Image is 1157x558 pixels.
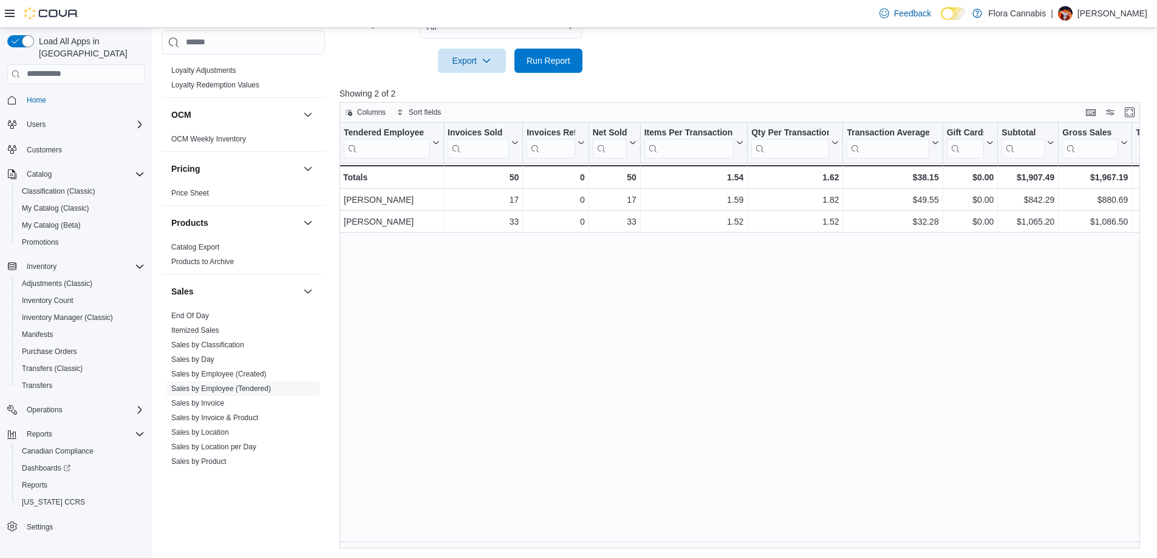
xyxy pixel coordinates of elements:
[34,35,145,60] span: Load All Apps in [GEOGRAPHIC_DATA]
[17,361,87,376] a: Transfers (Classic)
[644,128,734,158] div: Items Per Transaction
[171,109,191,121] h3: OCM
[751,128,839,158] button: Qty Per Transaction
[22,347,77,356] span: Purchase Orders
[344,128,440,158] button: Tendered Employee
[644,214,744,229] div: 1.52
[438,49,506,73] button: Export
[301,162,315,176] button: Pricing
[2,166,149,183] button: Catalog
[847,128,929,158] div: Transaction Average
[12,460,149,477] a: Dashboards
[17,276,97,291] a: Adjustments (Classic)
[22,220,81,230] span: My Catalog (Beta)
[445,49,499,73] span: Export
[171,217,208,229] h3: Products
[17,444,98,458] a: Canadian Compliance
[22,279,92,288] span: Adjustments (Classic)
[946,192,994,207] div: $0.00
[12,200,149,217] button: My Catalog (Classic)
[2,91,149,109] button: Home
[22,167,145,182] span: Catalog
[162,186,325,205] div: Pricing
[171,81,259,89] a: Loyalty Redemption Values
[27,522,53,532] span: Settings
[171,243,219,251] a: Catalog Export
[847,128,938,158] button: Transaction Average
[301,284,315,299] button: Sales
[22,427,57,441] button: Reports
[593,192,637,207] div: 17
[171,242,219,252] span: Catalog Export
[12,326,149,343] button: Manifests
[17,201,94,216] a: My Catalog (Classic)
[22,463,70,473] span: Dashboards
[17,201,145,216] span: My Catalog (Classic)
[162,132,325,151] div: OCM
[171,471,263,481] span: Sales by Product & Location
[847,170,938,185] div: $38.15
[1002,214,1054,229] div: $1,065.20
[12,443,149,460] button: Canadian Compliance
[17,378,145,393] span: Transfers
[17,310,118,325] a: Inventory Manager (Classic)
[17,495,90,509] a: [US_STATE] CCRS
[1103,105,1118,120] button: Display options
[22,143,67,157] a: Customers
[171,188,209,198] span: Price Sheet
[22,403,67,417] button: Operations
[27,405,63,415] span: Operations
[644,170,743,185] div: 1.54
[448,214,519,229] div: 33
[527,55,570,67] span: Run Report
[1058,6,1073,21] div: Kyle Pehkonen
[409,107,441,117] span: Sort fields
[17,276,145,291] span: Adjustments (Classic)
[17,478,145,492] span: Reports
[941,7,966,20] input: Dark Mode
[1062,192,1128,207] div: $880.69
[17,461,75,475] a: Dashboards
[17,495,145,509] span: Washington CCRS
[17,293,78,308] a: Inventory Count
[171,428,229,437] a: Sales by Location
[344,128,430,139] div: Tendered Employee
[171,413,258,422] a: Sales by Invoice & Product
[171,66,236,75] a: Loyalty Adjustments
[448,192,519,207] div: 17
[162,308,325,517] div: Sales
[17,184,100,199] a: Classification (Classic)
[171,370,267,378] a: Sales by Employee (Created)
[171,413,258,423] span: Sales by Invoice & Product
[24,7,79,19] img: Cova
[22,167,56,182] button: Catalog
[644,192,744,207] div: 1.59
[12,377,149,394] button: Transfers
[17,344,145,359] span: Purchase Orders
[171,341,244,349] a: Sales by Classification
[2,401,149,418] button: Operations
[1084,105,1098,120] button: Keyboard shortcuts
[12,343,149,360] button: Purchase Orders
[17,461,145,475] span: Dashboards
[527,170,584,185] div: 0
[1002,170,1054,185] div: $1,907.49
[22,403,145,417] span: Operations
[27,429,52,439] span: Reports
[2,518,149,536] button: Settings
[1062,128,1118,158] div: Gross Sales
[171,109,298,121] button: OCM
[344,192,440,207] div: [PERSON_NAME]
[527,128,584,158] button: Invoices Ref
[171,285,298,298] button: Sales
[527,128,575,158] div: Invoices Ref
[1062,170,1128,185] div: $1,967.19
[17,218,86,233] a: My Catalog (Beta)
[894,7,931,19] span: Feedback
[171,80,259,90] span: Loyalty Redemption Values
[17,293,145,308] span: Inventory Count
[17,444,145,458] span: Canadian Compliance
[644,128,734,139] div: Items Per Transaction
